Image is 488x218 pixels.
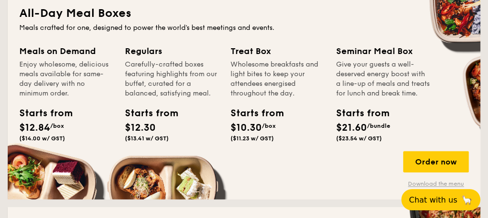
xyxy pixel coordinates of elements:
[125,60,219,98] div: Carefully-crafted boxes featuring highlights from our buffet, curated for a balanced, satisfying ...
[262,123,276,129] span: /box
[336,60,430,98] div: Give your guests a well-deserved energy boost with a line-up of meals and treats for lunch and br...
[19,106,63,121] div: Starts from
[230,60,325,98] div: Wholesome breakfasts and light bites to keep your attendees energised throughout the day.
[336,44,430,58] div: Seminar Meal Box
[50,123,64,129] span: /box
[125,122,156,134] span: $12.30
[403,180,469,188] a: Download the menu
[409,195,457,204] span: Chat with us
[230,122,262,134] span: $10.30
[401,189,480,210] button: Chat with us🦙
[19,60,113,98] div: Enjoy wholesome, delicious meals available for same-day delivery with no minimum order.
[125,106,168,121] div: Starts from
[230,106,274,121] div: Starts from
[125,135,169,142] span: ($13.41 w/ GST)
[19,44,113,58] div: Meals on Demand
[19,135,65,142] span: ($14.00 w/ GST)
[336,106,380,121] div: Starts from
[19,6,469,21] h2: All-Day Meal Boxes
[336,122,367,134] span: $21.60
[230,135,274,142] span: ($11.23 w/ GST)
[403,151,469,172] div: Order now
[125,44,219,58] div: Regulars
[19,23,469,33] div: Meals crafted for one, designed to power the world's best meetings and events.
[19,122,50,134] span: $12.84
[461,194,473,205] span: 🦙
[336,135,382,142] span: ($23.54 w/ GST)
[367,123,390,129] span: /bundle
[230,44,325,58] div: Treat Box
